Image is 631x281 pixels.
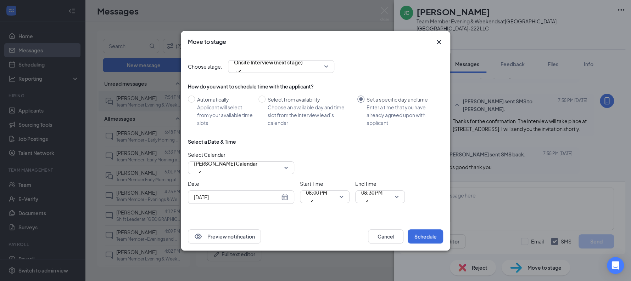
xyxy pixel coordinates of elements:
[197,96,253,103] div: Automatically
[188,63,222,70] span: Choose stage:
[306,198,314,206] svg: Checkmark
[194,193,280,201] input: Aug 26, 2025
[435,38,443,46] svg: Cross
[355,180,405,188] span: End Time
[188,38,226,46] h3: Move to stage
[367,103,437,127] div: Enter a time that you have already agreed upon with applicant
[306,187,327,198] span: 08:00 PM
[435,38,443,46] button: Close
[188,151,294,159] span: Select Calendar
[188,83,443,90] div: How do you want to schedule time with the applicant?
[361,187,382,198] span: 08:30 PM
[194,169,202,177] svg: Checkmark
[268,103,352,127] div: Choose an available day and time slot from the interview lead’s calendar
[268,96,352,103] div: Select from availability
[234,68,242,76] svg: Checkmark
[194,158,257,169] span: [PERSON_NAME] Calendar
[234,57,303,68] span: Onsite Interview (next stage)
[197,103,253,127] div: Applicant will select from your available time slots
[408,229,443,243] button: Schedule
[300,180,350,188] span: Start Time
[368,229,403,243] button: Cancel
[188,229,261,243] button: EyePreview notification
[188,138,236,145] div: Select a Date & Time
[607,257,624,274] div: Open Intercom Messenger
[194,232,202,241] svg: Eye
[188,180,294,188] span: Date
[361,198,370,206] svg: Checkmark
[367,96,437,103] div: Set a specific day and time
